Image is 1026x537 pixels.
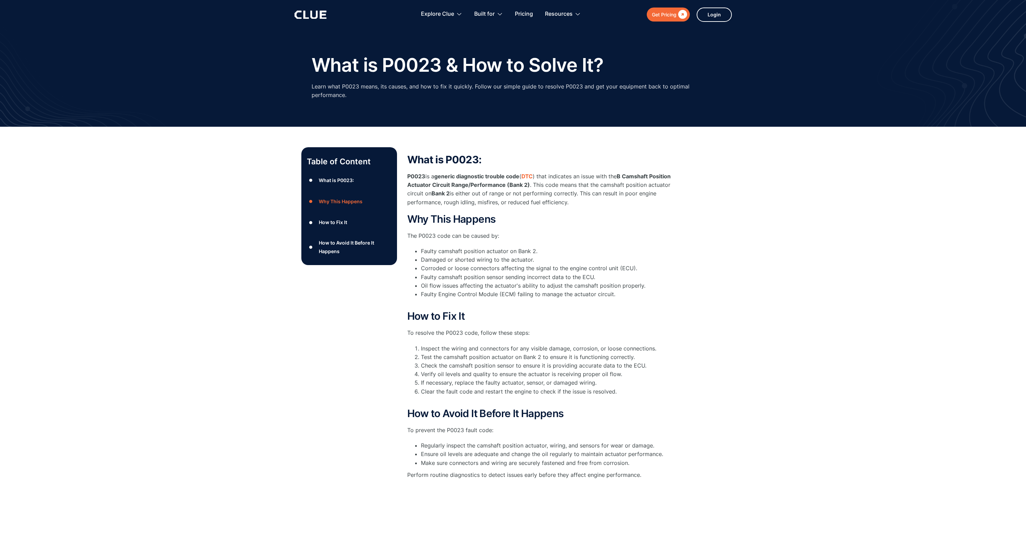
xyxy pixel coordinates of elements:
li: Ensure oil levels are adequate and change the oil regularly to maintain actuator performance. [421,450,681,458]
li: Inspect the wiring and connectors for any visible damage, corrosion, or loose connections. [421,344,681,353]
p: To resolve the P0023 code, follow these steps: [407,329,681,337]
a: ●Why This Happens [307,196,392,207]
strong: Bank 2 [432,190,450,197]
div: Explore Clue [421,3,462,25]
li: Regularly inspect the camshaft position actuator, wiring, and sensors for wear or damage. [421,441,681,450]
p: Perform routine diagnostics to detect issues early before they affect engine performance. [407,471,681,479]
p: is a ( ) that indicates an issue with the . This code means that the camshaft position actuator c... [407,172,681,207]
div: ● [307,217,315,228]
li: Faulty Engine Control Module (ECM) failing to manage the actuator circuit. [421,290,681,307]
div: Explore Clue [421,3,454,25]
strong: generic diagnostic trouble code [434,173,519,180]
div: Built for [474,3,503,25]
strong: P0023 [407,173,425,180]
div: Built for [474,3,495,25]
p: Learn what P0023 means, its causes, and how to fix it quickly. Follow our simple guide to resolve... [312,82,715,99]
p: To prevent the P0023 fault code: [407,426,681,435]
a: Pricing [515,3,533,25]
li: If necessary, replace the faulty actuator, sensor, or damaged wiring. [421,378,681,387]
div: How to Avoid It Before It Happens [319,238,391,256]
div: Resources [545,3,581,25]
p: The P0023 code can be caused by: [407,232,681,240]
a: ●What is P0023: [307,175,392,185]
h2: How to Avoid It Before It Happens [407,408,681,419]
li: Corroded or loose connectors affecting the signal to the engine control unit (ECU). [421,264,681,273]
li: Faulty camshaft position actuator on Bank 2. [421,247,681,256]
div: Get Pricing [652,10,676,19]
div: Resources [545,3,573,25]
div: What is P0023: [319,176,354,184]
p: Table of Content [307,156,392,167]
div: ● [307,175,315,185]
li: Clear the fault code and restart the engine to check if the issue is resolved. [421,387,681,404]
a: DTC [521,173,533,180]
h1: What is P0023 & How to Solve It? [312,55,603,75]
strong: What is P0023: [407,153,482,166]
li: Damaged or shorted wiring to the actuator. [421,256,681,264]
a: ●How to Fix It [307,217,392,228]
h2: Why This Happens [407,214,681,225]
li: Faulty camshaft position sensor sending incorrect data to the ECU. [421,273,681,281]
div: ● [307,242,315,252]
li: Oil flow issues affecting the actuator's ability to adjust the camshaft position properly. [421,281,681,290]
li: Make sure connectors and wiring are securely fastened and free from corrosion. [421,459,681,467]
div: ● [307,196,315,207]
a: Get Pricing [647,8,690,22]
a: Login [697,8,732,22]
div:  [676,10,687,19]
div: How to Fix It [319,218,347,226]
h2: How to Fix It [407,311,681,322]
a: ●How to Avoid It Before It Happens [307,238,392,256]
li: Test the camshaft position actuator on Bank 2 to ensure it is functioning correctly. [421,353,681,361]
li: Check the camshaft position sensor to ensure it is providing accurate data to the ECU. [421,361,681,370]
div: Why This Happens [319,197,362,206]
li: Verify oil levels and quality to ensure the actuator is receiving proper oil flow. [421,370,681,378]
